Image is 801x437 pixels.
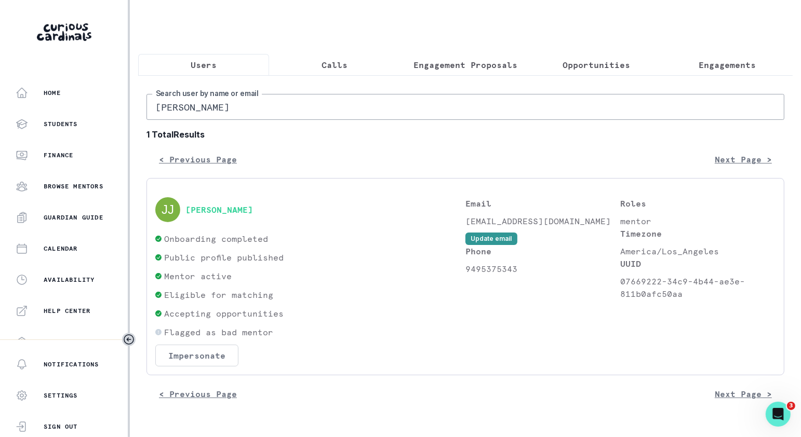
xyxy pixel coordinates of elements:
[766,402,791,427] iframe: Intercom live chat
[563,59,630,71] p: Opportunities
[322,59,348,71] p: Calls
[44,151,73,159] p: Finance
[44,307,90,315] p: Help Center
[44,360,99,368] p: Notifications
[44,338,121,346] p: Curriculum Library
[702,384,784,404] button: Next Page >
[465,233,517,245] button: Update email
[413,59,517,71] p: Engagement Proposals
[44,391,78,400] p: Settings
[185,204,253,215] button: [PERSON_NAME]
[621,245,776,257] p: America/Los_Angeles
[621,215,776,227] p: mentor
[146,128,784,141] b: 1 Total Results
[702,149,784,170] button: Next Page >
[164,251,284,264] p: Public profile published
[787,402,795,410] span: 3
[621,197,776,210] p: Roles
[191,59,217,71] p: Users
[164,233,268,245] p: Onboarding completed
[155,197,180,222] img: svg
[699,59,756,71] p: Engagements
[37,23,91,41] img: Curious Cardinals Logo
[44,182,103,190] p: Browse Mentors
[164,307,284,320] p: Accepting opportunities
[621,257,776,270] p: UUID
[621,275,776,300] p: 07669222-34c9-4b44-ae3e-811b0afc50aa
[44,276,95,284] p: Availability
[44,120,78,128] p: Students
[465,197,621,210] p: Email
[44,89,61,97] p: Home
[122,333,136,346] button: Toggle sidebar
[164,326,273,338] p: Flagged as bad mentor
[465,263,621,275] p: 9495375343
[621,227,776,240] p: Timezone
[146,384,249,404] button: < Previous Page
[44,213,103,222] p: Guardian Guide
[44,422,78,431] p: Sign Out
[164,270,232,282] p: Mentor active
[146,149,249,170] button: < Previous Page
[465,245,621,257] p: Phone
[164,289,273,301] p: Eligible for matching
[44,244,78,253] p: Calendar
[155,345,238,366] button: Impersonate
[465,215,621,227] p: [EMAIL_ADDRESS][DOMAIN_NAME]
